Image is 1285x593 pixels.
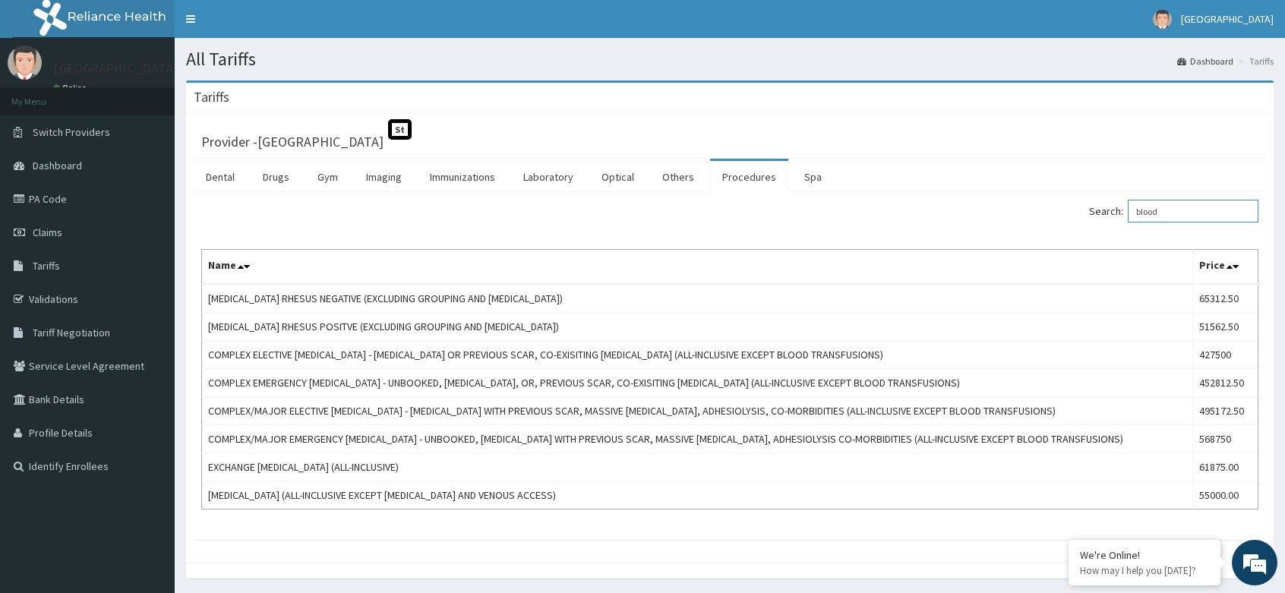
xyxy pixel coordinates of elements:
th: Name [202,250,1193,285]
td: 61875.00 [1192,453,1258,481]
span: Claims [33,226,62,239]
p: How may I help you today? [1080,564,1209,577]
span: Dashboard [33,159,82,172]
a: Spa [792,161,834,193]
td: 55000.00 [1192,481,1258,509]
td: [MEDICAL_DATA] (ALL-INCLUSIVE EXCEPT [MEDICAL_DATA] AND VENOUS ACCESS) [202,481,1193,509]
img: User Image [1153,10,1172,29]
td: 568750 [1192,425,1258,453]
a: Imaging [354,161,414,193]
td: COMPLEX/MAJOR EMERGENCY [MEDICAL_DATA] - UNBOOKED, [MEDICAL_DATA] WITH PREVIOUS SCAR, MASSIVE [ME... [202,425,1193,453]
td: COMPLEX/MAJOR ELECTIVE [MEDICAL_DATA] - [MEDICAL_DATA] WITH PREVIOUS SCAR, MASSIVE [MEDICAL_DATA]... [202,397,1193,425]
a: Immunizations [418,161,507,193]
td: [MEDICAL_DATA] RHESUS NEGATIVE (EXCLUDING GROUPING AND [MEDICAL_DATA]) [202,284,1193,313]
td: 51562.50 [1192,313,1258,341]
a: Optical [589,161,646,193]
a: Dental [194,161,247,193]
a: Procedures [710,161,788,193]
span: [GEOGRAPHIC_DATA] [1181,12,1274,26]
td: 495172.50 [1192,397,1258,425]
input: Search: [1128,200,1258,222]
td: 427500 [1192,341,1258,369]
h1: All Tariffs [186,49,1274,69]
textarea: Type your message and hit 'Enter' [8,415,289,468]
th: Price [1192,250,1258,285]
span: Switch Providers [33,125,110,139]
h3: Provider - [GEOGRAPHIC_DATA] [201,135,384,149]
a: Drugs [251,161,302,193]
td: 65312.50 [1192,284,1258,313]
td: EXCHANGE [MEDICAL_DATA] (ALL-INCLUSIVE) [202,453,1193,481]
span: We're online! [88,191,210,345]
div: We're Online! [1080,548,1209,562]
a: Gym [305,161,350,193]
li: Tariffs [1235,55,1274,68]
span: Tariffs [33,259,60,273]
div: Chat with us now [79,85,255,105]
a: Laboratory [511,161,586,193]
div: Minimize live chat window [249,8,286,44]
p: [GEOGRAPHIC_DATA] [53,62,178,75]
span: St [388,119,412,140]
td: COMPLEX EMERGENCY [MEDICAL_DATA] - UNBOOKED, [MEDICAL_DATA], OR, PREVIOUS SCAR, CO-EXISITING [MED... [202,369,1193,397]
td: COMPLEX ELECTIVE [MEDICAL_DATA] - [MEDICAL_DATA] OR PREVIOUS SCAR, CO-EXISITING [MEDICAL_DATA] (A... [202,341,1193,369]
span: Tariff Negotiation [33,326,110,339]
img: d_794563401_company_1708531726252_794563401 [28,76,62,114]
td: [MEDICAL_DATA] RHESUS POSITVE (EXCLUDING GROUPING AND [MEDICAL_DATA]) [202,313,1193,341]
a: Others [650,161,706,193]
td: 452812.50 [1192,369,1258,397]
label: Search: [1089,200,1258,222]
h3: Tariffs [194,90,229,104]
a: Dashboard [1177,55,1233,68]
img: User Image [8,46,42,80]
a: Online [53,83,90,93]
